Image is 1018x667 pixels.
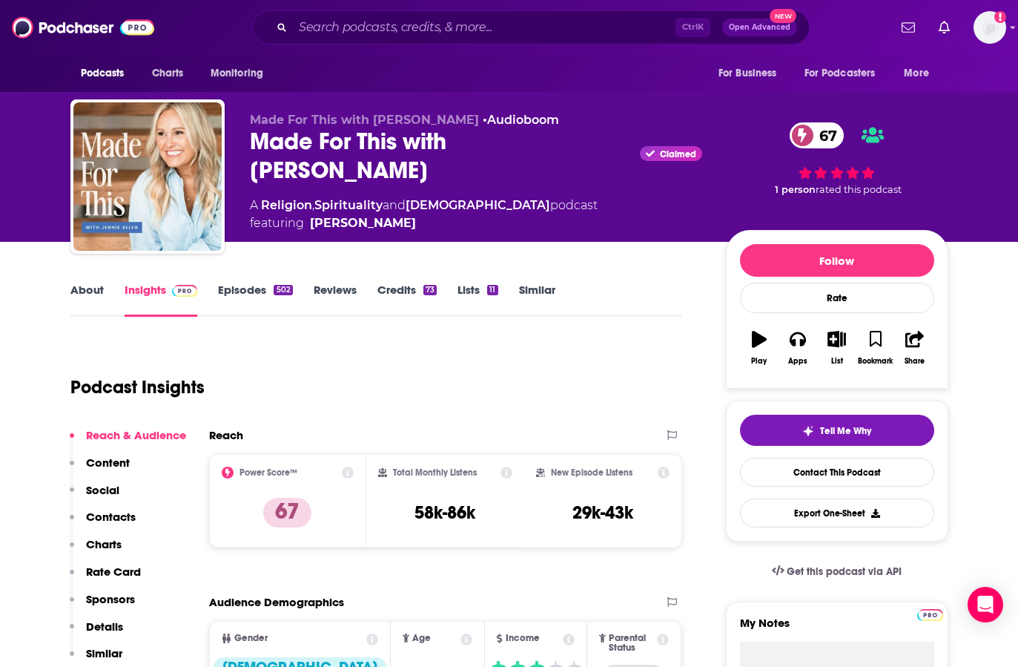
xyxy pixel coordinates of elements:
a: Credits73 [377,283,437,317]
a: InsightsPodchaser Pro [125,283,198,317]
a: Reviews [314,283,357,317]
button: Share [895,321,933,375]
button: tell me why sparkleTell Me Why [740,415,934,446]
span: rated this podcast [816,184,902,195]
span: 1 person [775,184,816,195]
span: Income [506,634,540,643]
button: Sponsors [70,592,135,620]
a: Show notifications dropdown [896,15,921,40]
p: Reach & Audience [86,428,186,442]
img: Podchaser Pro [172,285,198,297]
div: A podcast [250,197,598,232]
div: Apps [788,357,807,366]
div: Open Intercom Messenger [968,587,1003,622]
button: Export One-Sheet [740,499,934,528]
span: and [383,198,406,212]
button: Social [70,483,119,510]
p: Rate Card [86,565,141,579]
a: About [70,283,104,317]
span: Get this podcast via API [787,565,902,578]
p: Sponsors [86,592,135,606]
p: Similar [86,646,122,660]
h3: 58k-86k [414,502,475,524]
span: Ctrl K [675,18,710,37]
a: Jennie Allen [310,214,416,232]
h1: Podcast Insights [70,376,205,398]
button: open menu [708,59,796,88]
span: Gender [234,634,268,643]
span: For Business [718,63,777,84]
input: Search podcasts, credits, & more... [293,16,675,39]
span: Age [412,634,431,643]
a: Get this podcast via API [760,553,914,590]
img: Made For This with Jennie Allen [73,102,222,251]
button: Rate Card [70,565,141,592]
button: Open AdvancedNew [722,19,797,36]
span: Charts [152,63,184,84]
button: Apps [779,321,817,375]
p: Content [86,456,130,470]
div: Search podcasts, credits, & more... [252,10,810,45]
div: Share [905,357,925,366]
a: Episodes502 [218,283,292,317]
span: • [483,113,559,127]
p: 67 [263,498,311,528]
button: Content [70,456,130,483]
h2: Reach [209,428,243,442]
div: 73 [423,285,437,295]
a: Audioboom [487,113,559,127]
h2: New Episode Listens [551,467,632,478]
span: New [770,9,796,23]
h2: Power Score™ [239,467,297,478]
p: Social [86,483,119,497]
img: Podchaser - Follow, Share and Rate Podcasts [12,13,154,42]
h3: 29k-43k [572,502,633,524]
div: Play [751,357,767,366]
a: [DEMOGRAPHIC_DATA] [406,198,550,212]
button: Details [70,620,123,647]
button: Follow [740,244,934,277]
span: Made For This with [PERSON_NAME] [250,113,479,127]
span: 67 [804,122,845,148]
img: Podchaser Pro [917,609,943,621]
h2: Audience Demographics [209,595,344,609]
div: Rate [740,283,934,313]
button: Charts [70,537,122,565]
button: open menu [893,59,948,88]
div: List [831,357,843,366]
button: Bookmark [856,321,895,375]
svg: Add a profile image [994,11,1006,23]
h2: Total Monthly Listens [393,467,477,478]
a: 67 [790,122,845,148]
button: Play [740,321,779,375]
img: tell me why sparkle [802,425,814,437]
a: Lists11 [457,283,498,317]
span: Podcasts [81,63,125,84]
button: open menu [200,59,282,88]
a: Religion [261,198,312,212]
span: For Podcasters [804,63,876,84]
p: Details [86,620,123,634]
img: User Profile [974,11,1006,44]
span: Monitoring [211,63,263,84]
div: Bookmark [858,357,893,366]
span: , [312,198,314,212]
span: featuring [250,214,598,232]
button: open menu [795,59,897,88]
span: Logged in as BenLaurro [974,11,1006,44]
button: Contacts [70,510,136,537]
a: Spirituality [314,198,383,212]
a: Contact This Podcast [740,458,934,487]
label: My Notes [740,616,934,642]
button: open menu [70,59,144,88]
span: Open Advanced [729,24,790,31]
span: Claimed [660,151,696,158]
span: Parental Status [609,634,655,653]
span: More [904,63,929,84]
a: Similar [519,283,555,317]
span: Tell Me Why [820,425,871,437]
a: Show notifications dropdown [933,15,956,40]
a: Charts [142,59,193,88]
